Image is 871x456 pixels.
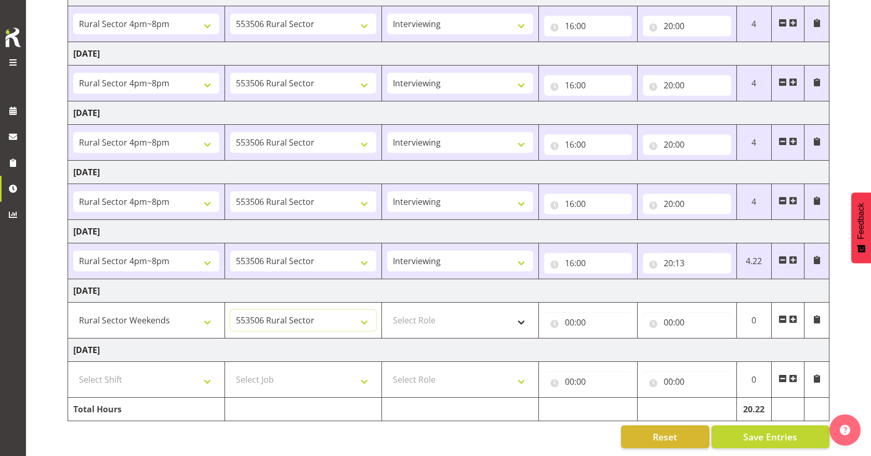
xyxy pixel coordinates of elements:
[68,42,829,66] td: [DATE]
[544,371,632,392] input: Click to select...
[643,312,731,333] input: Click to select...
[643,253,731,273] input: Click to select...
[544,312,632,333] input: Click to select...
[68,161,829,184] td: [DATE]
[68,101,829,125] td: [DATE]
[68,398,225,421] td: Total Hours
[736,125,771,161] td: 4
[621,425,709,448] button: Reset
[544,253,632,273] input: Click to select...
[544,134,632,155] input: Click to select...
[643,16,731,36] input: Click to select...
[736,184,771,220] td: 4
[736,362,771,398] td: 0
[736,66,771,101] td: 4
[856,203,866,239] span: Feedback
[544,16,632,36] input: Click to select...
[3,26,23,49] img: Rosterit icon logo
[711,425,829,448] button: Save Entries
[544,75,632,96] input: Click to select...
[643,134,731,155] input: Click to select...
[68,338,829,362] td: [DATE]
[840,425,850,435] img: help-xxl-2.png
[736,6,771,42] td: 4
[736,243,771,279] td: 4.22
[743,430,797,444] span: Save Entries
[736,303,771,338] td: 0
[68,279,829,303] td: [DATE]
[851,192,871,263] button: Feedback - Show survey
[68,220,829,243] td: [DATE]
[643,371,731,392] input: Click to select...
[643,193,731,214] input: Click to select...
[736,398,771,421] td: 20.22
[653,430,677,444] span: Reset
[643,75,731,96] input: Click to select...
[544,193,632,214] input: Click to select...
